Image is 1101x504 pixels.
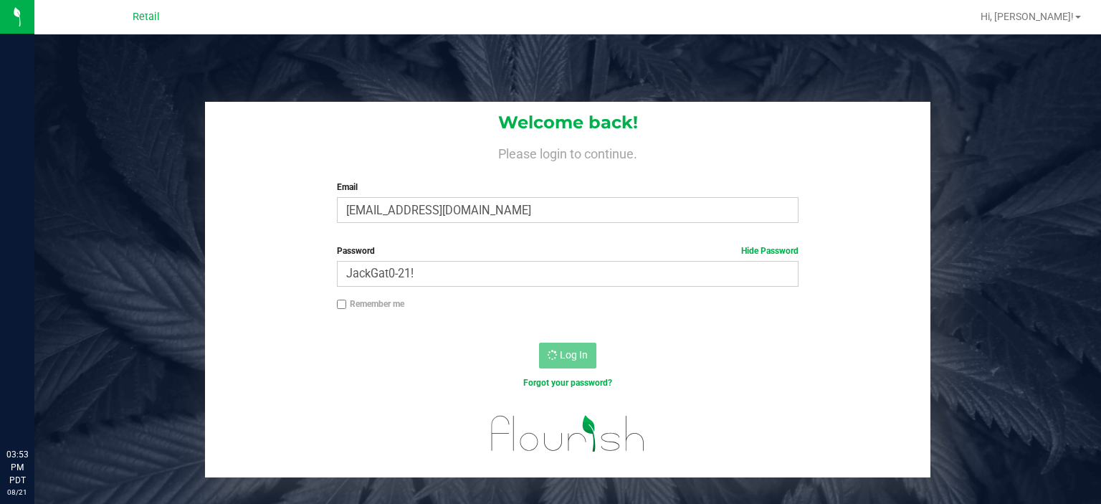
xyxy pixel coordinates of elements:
span: Password [337,246,375,256]
p: 08/21 [6,487,28,498]
span: Retail [133,11,160,23]
img: flourish_logo.svg [477,404,659,462]
h1: Welcome back! [205,113,930,132]
label: Remember me [337,298,404,310]
a: Forgot your password? [523,378,612,388]
span: Log In [560,349,588,361]
button: Log In [539,343,596,369]
label: Email [337,181,799,194]
p: 03:53 PM PDT [6,448,28,487]
a: Hide Password [741,246,799,256]
h4: Please login to continue. [205,143,930,161]
span: Hi, [PERSON_NAME]! [981,11,1074,22]
input: Remember me [337,300,347,310]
